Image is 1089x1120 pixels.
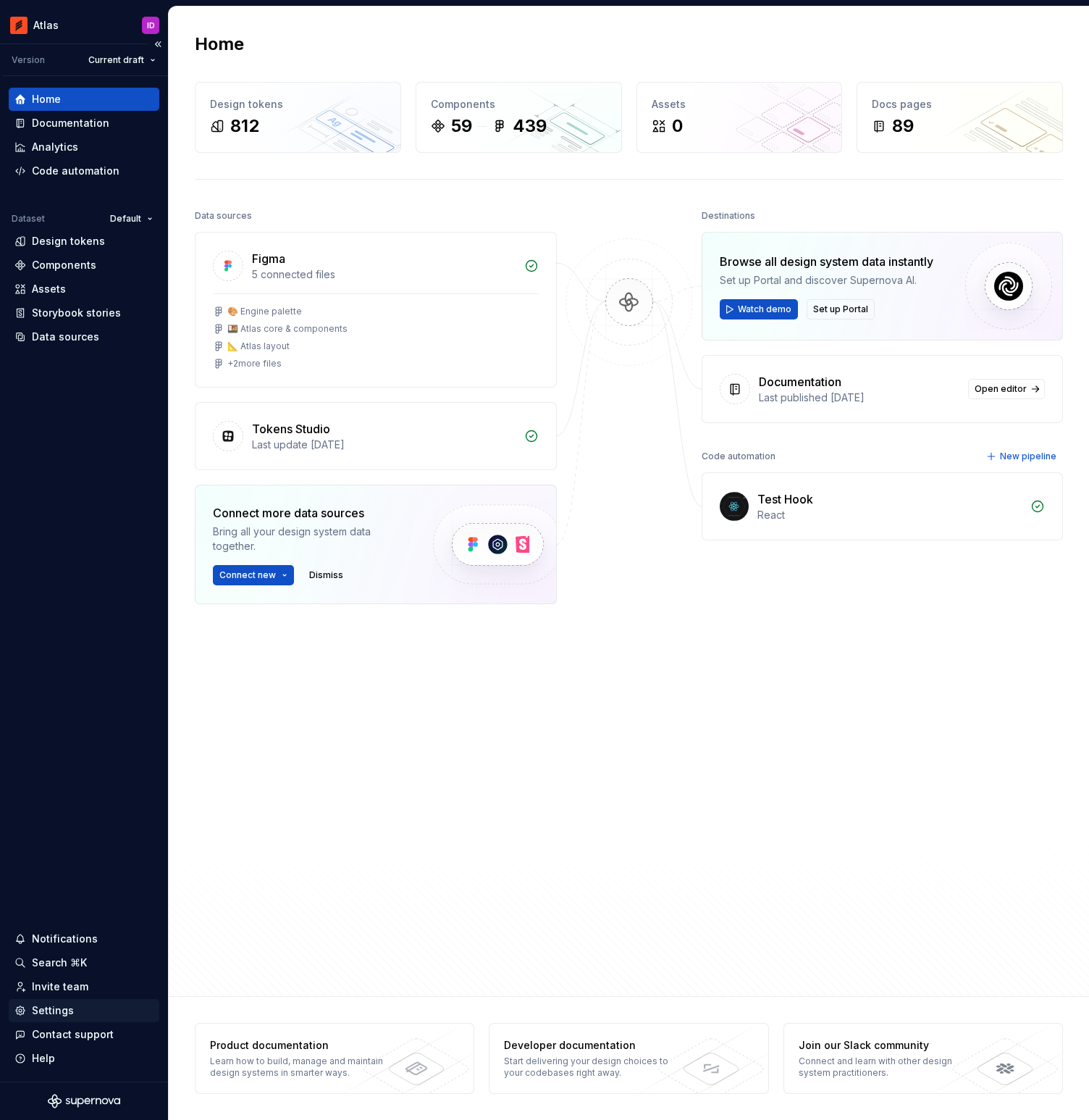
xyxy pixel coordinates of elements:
div: Connect more data sources [213,504,408,522]
div: Developer documentation [504,1038,684,1053]
div: 59 [451,114,472,138]
a: Design tokens812 [195,82,401,153]
button: AtlasID [3,9,165,41]
div: Notifications [32,932,98,946]
a: Design tokens [9,230,159,253]
div: ID [147,20,155,31]
button: Current draft [82,50,162,70]
div: Data sources [32,330,99,344]
div: Contact support [32,1027,114,1042]
a: Assets0 [636,82,843,153]
div: Version [12,54,45,66]
div: Design tokens [32,234,105,248]
div: Settings [32,1003,74,1018]
div: Documentation [32,116,109,130]
div: Analytics [32,140,78,154]
div: Code automation [702,446,775,467]
div: Design tokens [210,97,386,112]
img: 102f71e4-5f95-4b3f-aebe-9cae3cf15d45.png [10,17,28,34]
span: New pipeline [1000,451,1056,462]
button: Search ⌘K [9,951,159,974]
a: Code automation [9,159,159,183]
svg: Supernova Logo [48,1094,120,1108]
span: Open editor [975,383,1027,395]
button: Set up Portal [807,299,875,319]
div: Product documentation [210,1038,390,1053]
button: Connect new [213,565,294,585]
div: Components [431,97,607,112]
div: 🎨 Engine palette [227,306,302,317]
div: Learn how to build, manage and maintain design systems in smarter ways. [210,1056,390,1079]
span: Connect new [219,569,276,581]
button: Watch demo [720,299,798,319]
a: Tokens StudioLast update [DATE] [195,402,557,470]
a: Assets [9,277,159,301]
div: Last published [DATE] [759,390,960,405]
button: Contact support [9,1023,159,1046]
div: React [757,508,1022,522]
a: Components59439 [416,82,622,153]
span: Set up Portal [813,304,868,315]
div: Help [32,1051,55,1066]
div: Assets [652,97,828,112]
span: Watch demo [738,304,791,315]
div: 5 connected files [252,267,516,282]
a: Product documentationLearn how to build, manage and maintain design systems in smarter ways. [195,1023,474,1094]
a: Developer documentationStart delivering your design choices to your codebases right away. [489,1023,768,1094]
div: Connect and learn with other design system practitioners. [799,1056,978,1079]
a: Documentation [9,112,159,135]
div: Test Hook [757,490,813,508]
div: Search ⌘K [32,956,87,970]
span: Dismiss [309,569,343,581]
div: Figma [252,250,285,267]
span: Default [110,213,141,225]
div: 0 [672,114,683,138]
a: Storybook stories [9,301,159,325]
div: Assets [32,282,66,296]
a: Invite team [9,975,159,998]
div: Set up Portal and discover Supernova AI. [720,273,933,288]
button: Dismiss [303,565,350,585]
button: Notifications [9,927,159,950]
div: Last update [DATE] [252,438,516,452]
a: Figma5 connected files🎨 Engine palette🍱 Atlas core & components📐 Atlas layout+2more files [195,232,557,388]
div: 📐 Atlas layout [227,340,290,352]
div: 🍱 Atlas core & components [227,323,348,335]
div: 439 [513,114,547,138]
a: Home [9,88,159,111]
div: Start delivering your design choices to your codebases right away. [504,1056,684,1079]
a: Open editor [968,379,1045,399]
div: Atlas [33,18,59,33]
div: 89 [892,114,914,138]
button: Default [104,209,159,229]
div: Invite team [32,979,88,994]
h2: Home [195,33,244,56]
div: + 2 more files [227,358,282,369]
div: Dataset [12,213,45,225]
a: Analytics [9,135,159,159]
a: Data sources [9,325,159,348]
div: Documentation [759,373,841,390]
div: 812 [230,114,259,138]
button: Help [9,1047,159,1070]
div: Components [32,258,96,272]
a: Docs pages89 [857,82,1063,153]
button: Collapse sidebar [148,34,168,54]
div: Destinations [702,206,755,226]
div: Home [32,92,61,106]
a: Join our Slack communityConnect and learn with other design system practitioners. [783,1023,1063,1094]
div: Tokens Studio [252,420,330,438]
div: Docs pages [872,97,1048,112]
a: Settings [9,999,159,1022]
div: Browse all design system data instantly [720,253,933,270]
span: Current draft [88,54,144,66]
div: Bring all your design system data together. [213,525,408,553]
div: Code automation [32,164,119,178]
div: Data sources [195,206,252,226]
div: Storybook stories [32,306,121,320]
div: Join our Slack community [799,1038,978,1053]
button: New pipeline [982,446,1063,467]
a: Components [9,254,159,277]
